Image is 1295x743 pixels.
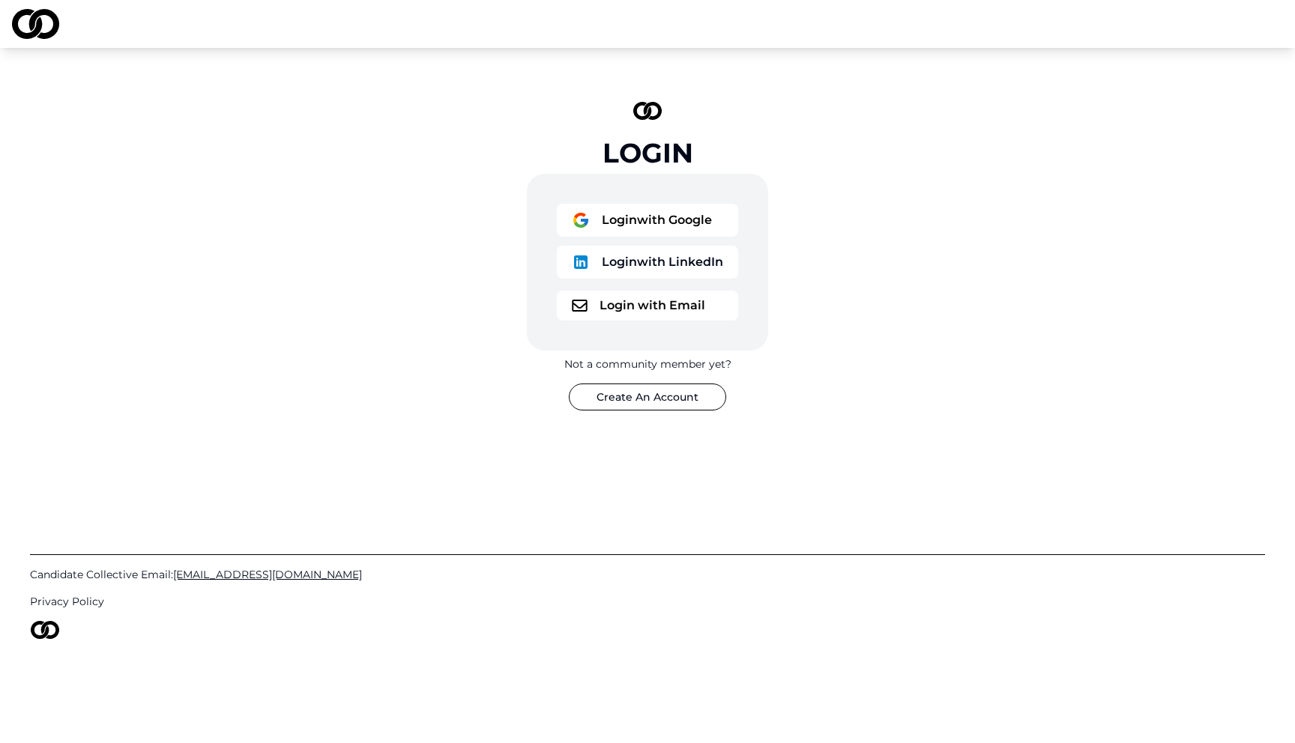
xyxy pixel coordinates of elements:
[557,246,738,279] button: logoLoginwith LinkedIn
[633,102,662,120] img: logo
[557,291,738,321] button: logoLogin with Email
[557,204,738,237] button: logoLoginwith Google
[30,594,1265,609] a: Privacy Policy
[572,300,588,312] img: logo
[569,383,726,410] button: Create An Account
[30,567,1265,582] a: Candidate Collective Email:[EMAIL_ADDRESS][DOMAIN_NAME]
[572,211,590,229] img: logo
[572,253,590,271] img: logo
[12,9,59,39] img: logo
[564,357,731,371] div: Not a community member yet?
[30,621,60,639] img: logo
[173,568,362,581] span: [EMAIL_ADDRESS][DOMAIN_NAME]
[603,138,693,168] div: Login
